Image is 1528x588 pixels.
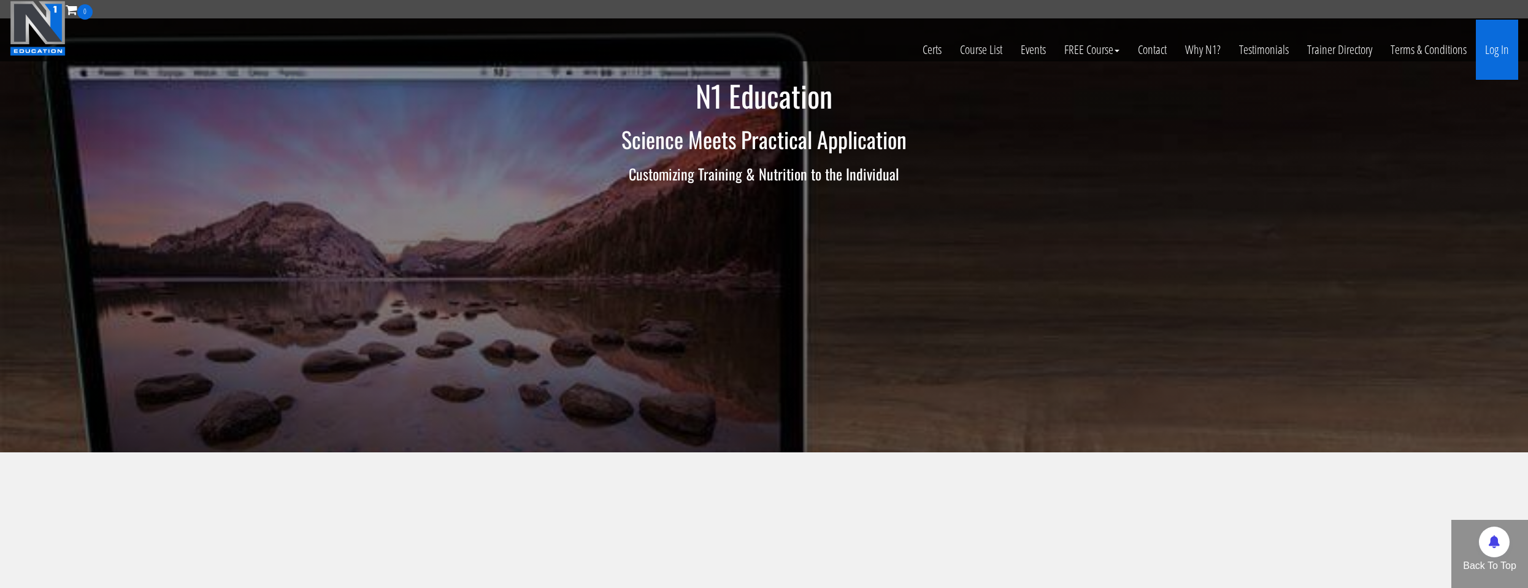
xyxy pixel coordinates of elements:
img: n1-education [10,1,66,56]
a: Log In [1476,20,1518,80]
a: Events [1012,20,1055,80]
a: Why N1? [1176,20,1230,80]
a: Course List [951,20,1012,80]
h2: Science Meets Practical Application [405,127,1123,152]
a: Contact [1129,20,1176,80]
a: 0 [66,1,93,18]
a: Testimonials [1230,20,1298,80]
a: Terms & Conditions [1381,20,1476,80]
h3: Customizing Training & Nutrition to the Individual [405,166,1123,182]
span: 0 [77,4,93,20]
a: FREE Course [1055,20,1129,80]
h1: N1 Education [405,80,1123,112]
a: Trainer Directory [1298,20,1381,80]
a: Certs [913,20,951,80]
